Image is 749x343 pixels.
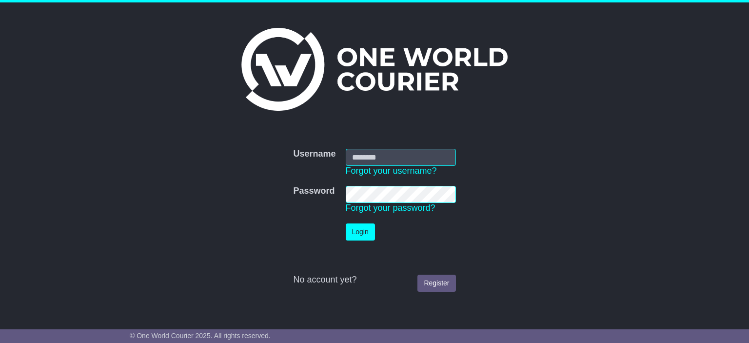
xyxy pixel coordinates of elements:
[346,223,375,241] button: Login
[130,332,271,340] span: © One World Courier 2025. All rights reserved.
[293,149,335,160] label: Username
[417,275,455,292] a: Register
[346,203,435,213] a: Forgot your password?
[293,186,335,197] label: Password
[293,275,455,285] div: No account yet?
[241,28,508,111] img: One World
[346,166,437,176] a: Forgot your username?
